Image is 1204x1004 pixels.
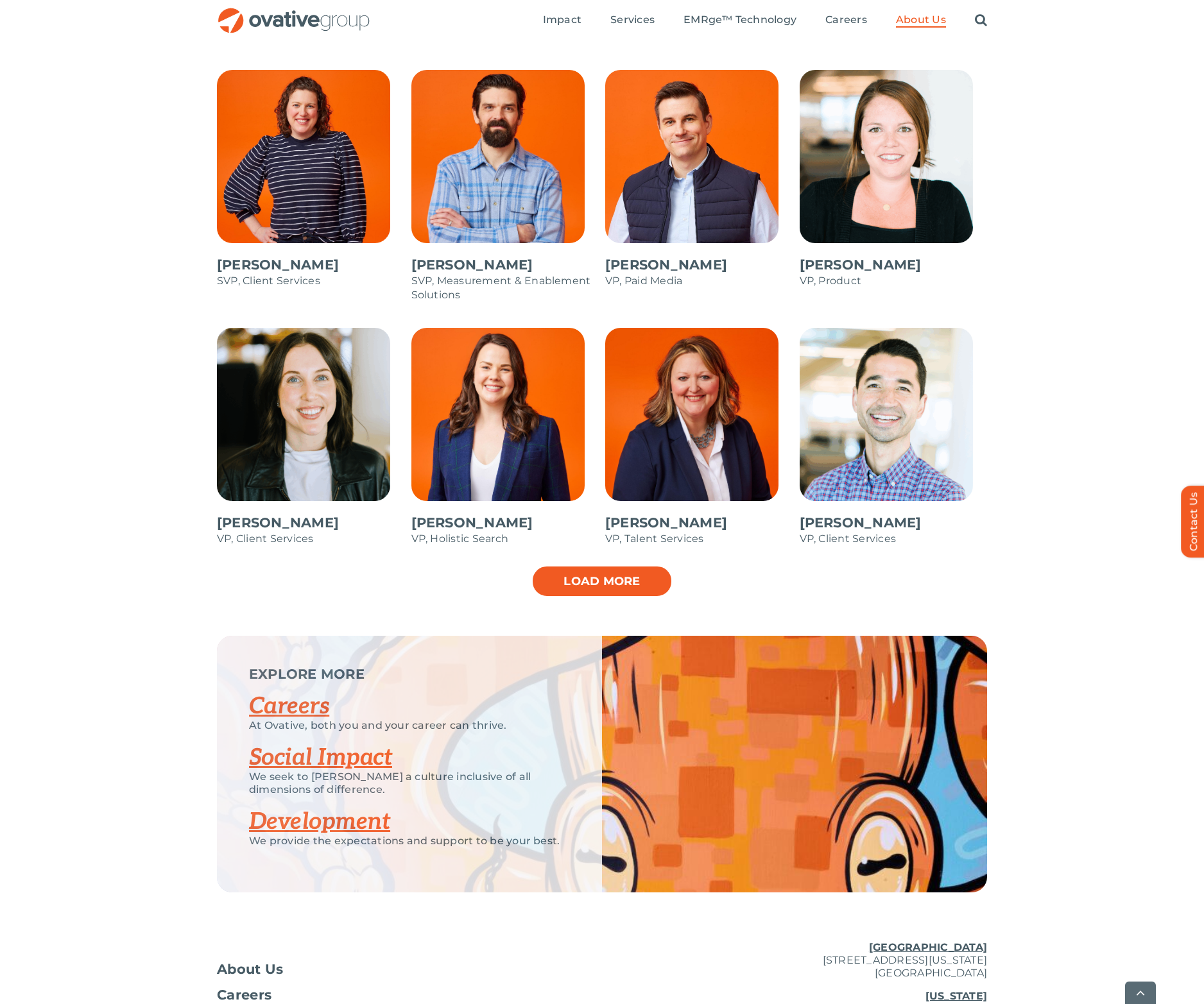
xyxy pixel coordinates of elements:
a: Careers [249,692,329,720]
span: EMRge™ Technology [684,13,796,26]
a: Careers [825,13,867,28]
u: [US_STATE] [925,990,987,1002]
p: We seek to [PERSON_NAME] a culture inclusive of all dimensions of difference. [249,770,570,796]
a: Social Impact [249,744,392,772]
p: [STREET_ADDRESS][US_STATE] [GEOGRAPHIC_DATA] [730,941,987,980]
a: Search [975,13,987,28]
span: Careers [217,989,271,1001]
a: Services [610,13,655,28]
a: Development [249,808,390,836]
a: Impact [543,13,581,28]
a: Careers [217,989,474,1001]
a: EMRge™ Technology [684,13,796,28]
a: About Us [217,963,474,976]
span: Services [610,13,655,26]
span: About Us [217,963,284,976]
a: About Us [896,13,946,28]
span: Careers [825,13,867,26]
p: EXPLORE MORE [249,668,570,681]
u: [GEOGRAPHIC_DATA] [869,941,987,953]
p: We provide the expectations and support to be your best. [249,835,570,847]
a: OG_Full_horizontal_RGB [217,6,371,19]
span: About Us [896,13,946,26]
p: At Ovative, both you and your career can thrive. [249,719,570,732]
a: Load more [531,565,673,597]
span: Impact [543,13,581,26]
